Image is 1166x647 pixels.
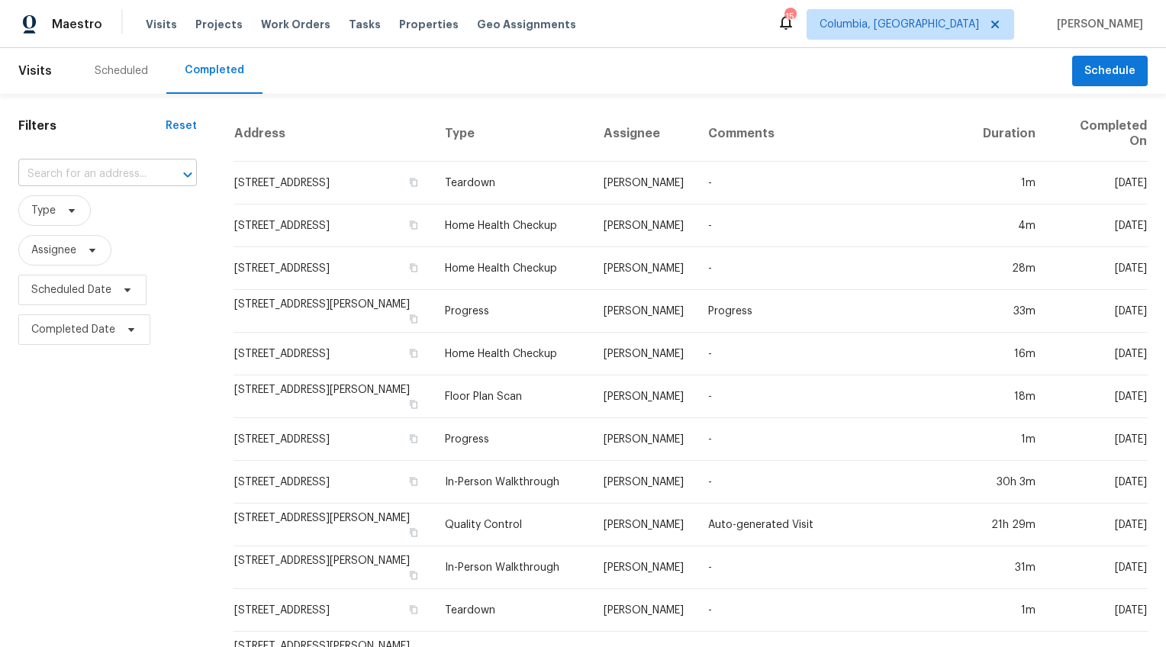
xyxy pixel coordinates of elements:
[433,504,592,546] td: Quality Control
[234,375,433,418] td: [STREET_ADDRESS][PERSON_NAME]
[407,312,420,326] button: Copy Address
[146,17,177,32] span: Visits
[234,162,433,204] td: [STREET_ADDRESS]
[820,17,979,32] span: Columbia, [GEOGRAPHIC_DATA]
[1048,106,1148,162] th: Completed On
[971,204,1048,247] td: 4m
[971,589,1048,632] td: 1m
[971,106,1048,162] th: Duration
[696,546,970,589] td: -
[971,247,1048,290] td: 28m
[234,204,433,247] td: [STREET_ADDRESS]
[696,589,970,632] td: -
[18,163,154,186] input: Search for an address...
[234,106,433,162] th: Address
[477,17,576,32] span: Geo Assignments
[407,568,420,582] button: Copy Address
[696,504,970,546] td: Auto-generated Visit
[1051,17,1143,32] span: [PERSON_NAME]
[407,526,420,539] button: Copy Address
[433,461,592,504] td: In-Person Walkthrough
[591,504,696,546] td: [PERSON_NAME]
[407,432,420,446] button: Copy Address
[1048,546,1148,589] td: [DATE]
[696,333,970,375] td: -
[1048,461,1148,504] td: [DATE]
[696,375,970,418] td: -
[407,603,420,616] button: Copy Address
[971,418,1048,461] td: 1m
[52,17,102,32] span: Maestro
[407,346,420,360] button: Copy Address
[1048,589,1148,632] td: [DATE]
[1048,504,1148,546] td: [DATE]
[1048,162,1148,204] td: [DATE]
[1048,375,1148,418] td: [DATE]
[433,204,592,247] td: Home Health Checkup
[166,118,197,134] div: Reset
[433,290,592,333] td: Progress
[31,243,76,258] span: Assignee
[18,54,52,88] span: Visits
[31,282,111,298] span: Scheduled Date
[591,333,696,375] td: [PERSON_NAME]
[407,261,420,275] button: Copy Address
[433,418,592,461] td: Progress
[407,398,420,411] button: Copy Address
[591,418,696,461] td: [PERSON_NAME]
[399,17,459,32] span: Properties
[407,175,420,189] button: Copy Address
[1048,204,1148,247] td: [DATE]
[696,204,970,247] td: -
[433,333,592,375] td: Home Health Checkup
[591,546,696,589] td: [PERSON_NAME]
[433,546,592,589] td: In-Person Walkthrough
[591,290,696,333] td: [PERSON_NAME]
[971,375,1048,418] td: 18m
[696,290,970,333] td: Progress
[234,333,433,375] td: [STREET_ADDRESS]
[591,461,696,504] td: [PERSON_NAME]
[696,247,970,290] td: -
[234,504,433,546] td: [STREET_ADDRESS][PERSON_NAME]
[971,504,1048,546] td: 21h 29m
[696,461,970,504] td: -
[433,162,592,204] td: Teardown
[1048,290,1148,333] td: [DATE]
[177,164,198,185] button: Open
[591,162,696,204] td: [PERSON_NAME]
[18,118,166,134] h1: Filters
[407,218,420,232] button: Copy Address
[971,546,1048,589] td: 31m
[234,418,433,461] td: [STREET_ADDRESS]
[971,333,1048,375] td: 16m
[234,461,433,504] td: [STREET_ADDRESS]
[433,247,592,290] td: Home Health Checkup
[195,17,243,32] span: Projects
[185,63,244,78] div: Completed
[591,247,696,290] td: [PERSON_NAME]
[591,106,696,162] th: Assignee
[95,63,148,79] div: Scheduled
[591,375,696,418] td: [PERSON_NAME]
[696,418,970,461] td: -
[433,106,592,162] th: Type
[971,290,1048,333] td: 33m
[784,9,795,24] div: 15
[1048,418,1148,461] td: [DATE]
[31,203,56,218] span: Type
[1048,247,1148,290] td: [DATE]
[234,247,433,290] td: [STREET_ADDRESS]
[591,204,696,247] td: [PERSON_NAME]
[696,106,970,162] th: Comments
[696,162,970,204] td: -
[591,589,696,632] td: [PERSON_NAME]
[234,546,433,589] td: [STREET_ADDRESS][PERSON_NAME]
[234,589,433,632] td: [STREET_ADDRESS]
[971,162,1048,204] td: 1m
[234,290,433,333] td: [STREET_ADDRESS][PERSON_NAME]
[407,475,420,488] button: Copy Address
[349,19,381,30] span: Tasks
[261,17,330,32] span: Work Orders
[433,375,592,418] td: Floor Plan Scan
